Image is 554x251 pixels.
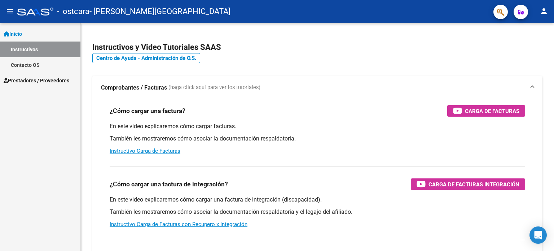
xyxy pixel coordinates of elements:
span: Inicio [4,30,22,38]
a: Instructivo Carga de Facturas [110,148,180,154]
mat-icon: person [540,7,548,16]
p: También les mostraremos cómo asociar la documentación respaldatoria y el legajo del afiliado. [110,208,525,216]
mat-expansion-panel-header: Comprobantes / Facturas (haga click aquí para ver los tutoriales) [92,76,542,99]
a: Centro de Ayuda - Administración de O.S. [92,53,200,63]
p: En este video explicaremos cómo cargar facturas. [110,122,525,130]
div: Open Intercom Messenger [529,226,547,244]
button: Carga de Facturas [447,105,525,117]
button: Carga de Facturas Integración [411,178,525,190]
h3: ¿Cómo cargar una factura? [110,106,185,116]
span: Carga de Facturas [465,107,519,116]
span: (haga click aquí para ver los tutoriales) [168,84,260,92]
mat-icon: menu [6,7,14,16]
h3: ¿Cómo cargar una factura de integración? [110,179,228,189]
p: En este video explicaremos cómo cargar una factura de integración (discapacidad). [110,196,525,204]
span: Prestadores / Proveedores [4,77,69,85]
span: - [PERSON_NAME][GEOGRAPHIC_DATA] [89,4,230,20]
h2: Instructivos y Video Tutoriales SAAS [92,40,542,54]
a: Instructivo Carga de Facturas con Recupero x Integración [110,221,247,228]
strong: Comprobantes / Facturas [101,84,167,92]
p: También les mostraremos cómo asociar la documentación respaldatoria. [110,135,525,143]
span: Carga de Facturas Integración [428,180,519,189]
span: - ostcara [57,4,89,20]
